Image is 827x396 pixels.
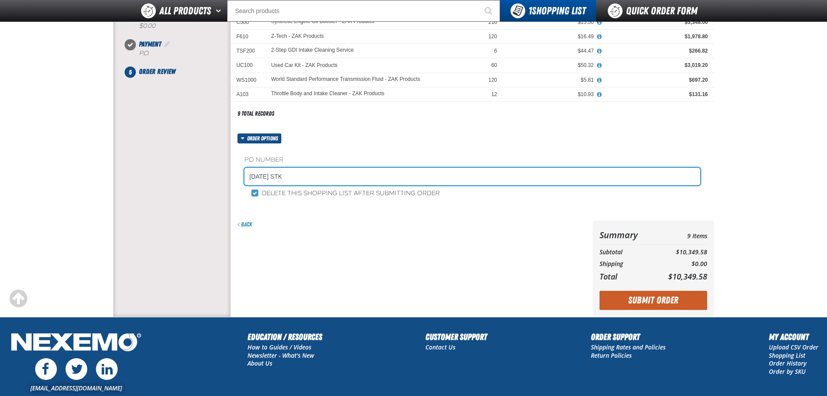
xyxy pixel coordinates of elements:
span: 120 [488,77,497,83]
div: $16.49 [509,33,594,40]
div: 9 total records [237,110,274,118]
a: Edit Payment [163,40,171,48]
li: Payment. Step 4 of 5. Completed [130,39,231,67]
th: Summary [600,227,653,243]
button: Submit Order [600,291,707,310]
button: View All Prices for Synthetic Engine Oil Booster - ZAK Products [594,19,605,27]
a: Shipping Rates and Policies [591,343,666,351]
td: $0.00 [652,258,707,270]
div: Free Shipping: [139,14,231,30]
div: $10.93 [509,91,594,98]
strong: 1 [528,5,532,17]
td: F610 [231,30,265,44]
label: Delete this shopping list after submitting order [251,190,440,198]
a: Throttle Body and Intake Cleaner - ZAK Products [271,91,385,97]
button: View All Prices for Throttle Body and Intake Cleaner - ZAK Products [594,91,605,99]
a: Shopping List [769,351,805,359]
a: Order by SKU [769,367,806,376]
span: 12 [491,91,497,97]
a: Z-Tech - ZAK Products [271,33,324,39]
span: 216 [488,19,497,25]
div: $50.32 [509,62,594,69]
button: View All Prices for Z-Tech - ZAK Products [594,33,605,41]
a: Back [237,221,252,228]
div: $697.20 [606,77,708,83]
button: View All Prices for World Standard Performance Transmission Fluid - ZAK Products [594,77,605,84]
span: 120 [488,33,497,40]
li: Order Review. Step 5 of 5. Not Completed [130,67,231,77]
td: A103 [231,87,265,101]
a: Contact Us [425,343,455,351]
button: Order options [237,133,282,143]
div: Scroll to the top [9,289,28,308]
div: $131.16 [606,91,708,98]
span: 5 [125,67,136,78]
td: $10,349.58 [652,246,707,258]
span: Shopping List [528,5,586,17]
a: Order History [769,359,807,367]
label: PO Number [244,156,700,164]
h2: Customer Support [425,330,487,343]
span: 60 [491,62,497,68]
th: Subtotal [600,246,653,258]
div: $3,348.00 [606,19,708,26]
a: Return Policies [591,351,632,359]
h2: Education / Resources [247,330,322,343]
td: TSF200 [231,44,265,58]
h2: My Account [769,330,818,343]
div: $44.47 [509,47,594,54]
div: P.O. [139,50,231,58]
a: [EMAIL_ADDRESS][DOMAIN_NAME] [30,384,122,392]
div: $3,019.20 [606,62,708,69]
img: Nexemo Logo [9,330,144,356]
span: All Products [159,3,211,19]
div: $15.50 [509,19,594,26]
th: Total [600,270,653,283]
td: UC100 [231,58,265,73]
span: Order options [247,133,281,143]
div: $1,978.80 [606,33,708,40]
strong: $0.00 [139,22,155,30]
span: $10,349.58 [668,271,707,282]
a: About Us [247,359,272,367]
button: View All Prices for Used Car Kit - ZAK Products [594,62,605,70]
a: Upload CSV Order [769,343,818,351]
a: Used Car Kit - ZAK Products [271,62,338,68]
span: Order Review [139,67,175,76]
a: World Standard Performance Transmission Fluid - ZAK Products [271,77,420,83]
div: $5.81 [509,77,594,83]
h2: Order Support [591,330,666,343]
span: Payment [139,40,161,48]
td: WS1000 [231,73,265,87]
a: How to Guides / Videos [247,343,311,351]
td: C500 [231,15,265,29]
td: 9 Items [652,227,707,243]
a: Newsletter - What's New [247,351,314,359]
th: Shipping [600,258,653,270]
a: 2-Step GDI Intake Cleaning Service [271,47,354,53]
div: $266.82 [606,47,708,54]
span: 6 [494,48,497,54]
input: Delete this shopping list after submitting order [251,190,258,196]
button: View All Prices for 2-Step GDI Intake Cleaning Service [594,47,605,55]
